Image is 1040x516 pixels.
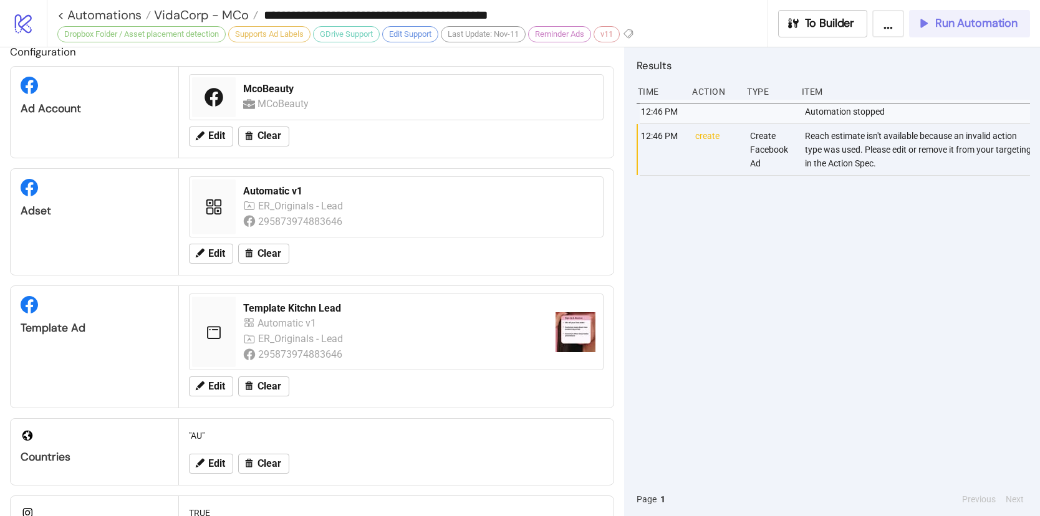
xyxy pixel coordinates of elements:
[749,124,795,175] div: Create Facebook Ad
[801,80,1030,103] div: Item
[935,16,1018,31] span: Run Automation
[21,102,168,116] div: Ad Account
[208,248,225,259] span: Edit
[258,96,312,112] div: MCoBeauty
[238,454,289,474] button: Clear
[258,214,345,229] div: 295873974883646
[208,458,225,469] span: Edit
[228,26,311,42] div: Supports Ad Labels
[556,312,595,352] img: https://scontent-fra5-1.xx.fbcdn.net/v/t15.13418-10/475727577_2041485489646857_662636899585000125...
[872,10,904,37] button: ...
[238,376,289,396] button: Clear
[258,458,281,469] span: Clear
[657,492,669,506] button: 1
[243,82,595,96] div: McoBeauty
[258,346,345,362] div: 295873974883646
[151,7,249,23] span: VidaCorp - MCo
[243,302,546,315] div: Template Kitchn Lead
[258,248,281,259] span: Clear
[21,321,168,335] div: Template Ad
[1002,492,1028,506] button: Next
[594,26,620,42] div: v11
[958,492,999,506] button: Previous
[189,376,233,396] button: Edit
[258,381,281,392] span: Clear
[243,184,595,198] div: Automatic v1
[189,127,233,146] button: Edit
[637,492,657,506] span: Page
[258,130,281,141] span: Clear
[184,424,609,447] div: "AU"
[528,26,591,42] div: Reminder Ads
[691,80,737,103] div: Action
[258,331,345,346] div: ER_Originals - Lead
[909,10,1030,37] button: Run Automation
[238,127,289,146] button: Clear
[746,80,792,103] div: Type
[637,80,683,103] div: Time
[258,315,319,331] div: Automatic v1
[313,26,380,42] div: GDrive Support
[208,381,225,392] span: Edit
[238,244,289,264] button: Clear
[258,198,345,214] div: ER_Originals - Lead
[189,244,233,264] button: Edit
[640,124,686,175] div: 12:46 PM
[804,100,1033,123] div: Automation stopped
[778,10,868,37] button: To Builder
[21,450,168,464] div: Countries
[805,16,855,31] span: To Builder
[637,57,1030,74] h2: Results
[694,124,740,175] div: create
[441,26,526,42] div: Last Update: Nov-11
[151,9,258,21] a: VidaCorp - MCo
[57,26,226,42] div: Dropbox Folder / Asset placement detection
[804,124,1033,175] div: Reach estimate isn't available because an invalid action type was used. Please edit or remove it ...
[640,100,686,123] div: 12:46 PM
[189,454,233,474] button: Edit
[10,44,614,60] h2: Configuration
[57,9,151,21] a: < Automations
[21,204,168,218] div: Adset
[208,130,225,141] span: Edit
[382,26,438,42] div: Edit Support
